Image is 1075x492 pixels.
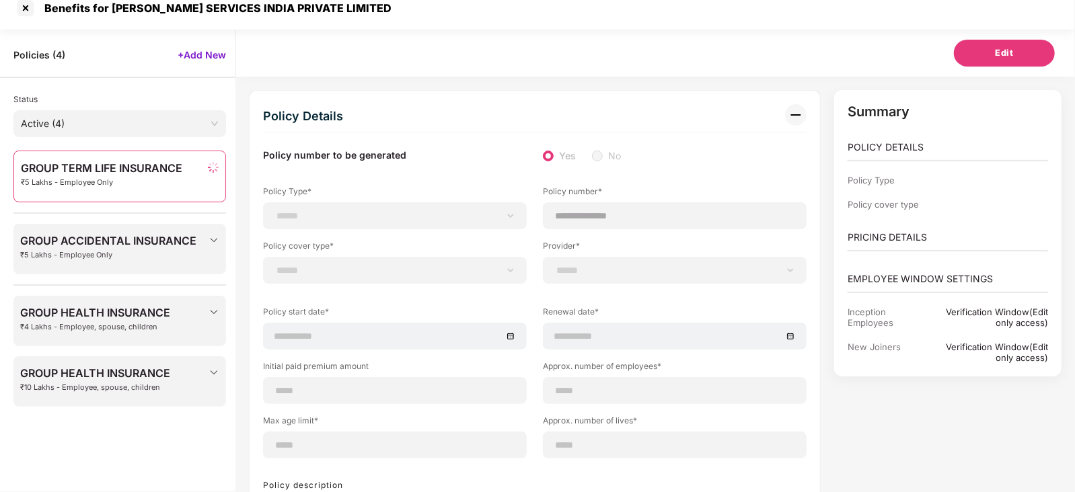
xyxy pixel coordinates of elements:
span: GROUP TERM LIFE INSURANCE [21,162,182,174]
label: Initial paid premium amount [263,360,527,377]
span: ₹5 Lakhs - Employee Only [20,251,196,259]
span: Policies ( 4 ) [13,48,65,61]
img: svg+xml;base64,PHN2ZyBpZD0iRHJvcGRvd24tMzJ4MzIiIHhtbG5zPSJodHRwOi8vd3d3LnczLm9yZy8yMDAwL3N2ZyIgd2... [209,306,219,317]
img: svg+xml;base64,PHN2ZyB3aWR0aD0iMzIiIGhlaWdodD0iMzIiIHZpZXdCb3g9IjAgMCAzMiAzMiIgZmlsbD0ibm9uZSIgeG... [785,104,807,126]
label: Policy start date* [263,306,527,323]
span: Yes [554,149,581,163]
label: Approx. number of employees* [543,360,807,377]
label: Policy cover type* [263,240,527,257]
label: Policy Type* [263,186,527,202]
label: Provider* [543,240,807,257]
span: +Add New [178,48,226,61]
div: Verification Window(Edit only access) [931,341,1048,363]
span: GROUP HEALTH INSURANCE [20,367,170,379]
span: No [603,149,626,163]
img: svg+xml;base64,PHN2ZyBpZD0iRHJvcGRvd24tMzJ4MzIiIHhtbG5zPSJodHRwOi8vd3d3LnczLm9yZy8yMDAwL3N2ZyIgd2... [209,367,219,378]
span: ₹10 Lakhs - Employee, spouse, children [20,383,170,392]
label: Max age limit* [263,415,527,432]
span: Status [13,94,38,104]
p: EMPLOYEE WINDOW SETTINGS [848,272,1048,286]
button: Edit [954,40,1055,67]
span: GROUP HEALTH INSURANCE [20,306,170,319]
div: Verification Window(Edit only access) [931,306,1048,328]
img: svg+xml;base64,PHN2ZyBpZD0iRHJvcGRvd24tMzJ4MzIiIHhtbG5zPSJodHRwOi8vd3d3LnczLm9yZy8yMDAwL3N2ZyIgd2... [209,235,219,245]
div: New Joiners [848,341,931,363]
label: Approx. number of lives* [543,415,807,432]
p: Summary [848,104,1048,120]
div: Benefits for [PERSON_NAME] SERVICES INDIA PRIVATE LIMITED [36,1,392,15]
label: Policy number* [543,186,807,202]
span: ₹4 Lakhs - Employee, spouse, children [20,323,170,331]
span: ₹5 Lakhs - Employee Only [21,178,182,187]
span: Edit [996,46,1014,60]
div: Policy Details [263,104,343,128]
div: Policy cover type [848,199,931,210]
label: Renewal date* [543,306,807,323]
p: POLICY DETAILS [848,140,1048,155]
div: Policy Type [848,175,931,186]
label: Policy number to be generated [263,149,406,163]
p: PRICING DETAILS [848,230,1048,245]
div: Inception Employees [848,306,931,328]
span: Active (4) [21,114,219,134]
span: GROUP ACCIDENTAL INSURANCE [20,235,196,247]
label: Policy description [263,480,343,490]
